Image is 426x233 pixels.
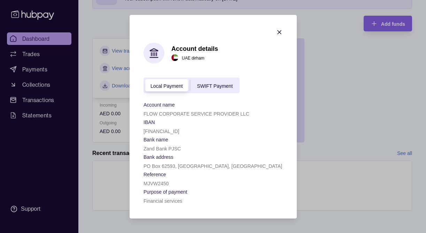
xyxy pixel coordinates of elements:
[144,198,182,203] p: Financial services
[144,77,240,93] div: accountIndex
[144,111,249,116] p: FLOW CORPORATE SERVICE PROVIDER LLC
[144,146,181,151] p: Zand Bank PJSC
[144,189,187,194] p: Purpose of payment
[144,171,166,177] p: Reference
[182,54,204,62] p: UAE dirham
[144,102,175,107] p: Account name
[144,180,169,186] p: MJVW2450
[144,163,282,169] p: PO Box 62593, [GEOGRAPHIC_DATA], [GEOGRAPHIC_DATA]
[144,137,168,142] p: Bank name
[144,128,179,134] p: [FINANCIAL_ID]
[144,119,155,125] p: IBAN
[171,45,218,52] h1: Account details
[144,154,173,160] p: Bank address
[150,83,183,88] span: Local Payment
[197,83,232,88] span: SWIFT Payment
[171,54,178,61] img: ae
